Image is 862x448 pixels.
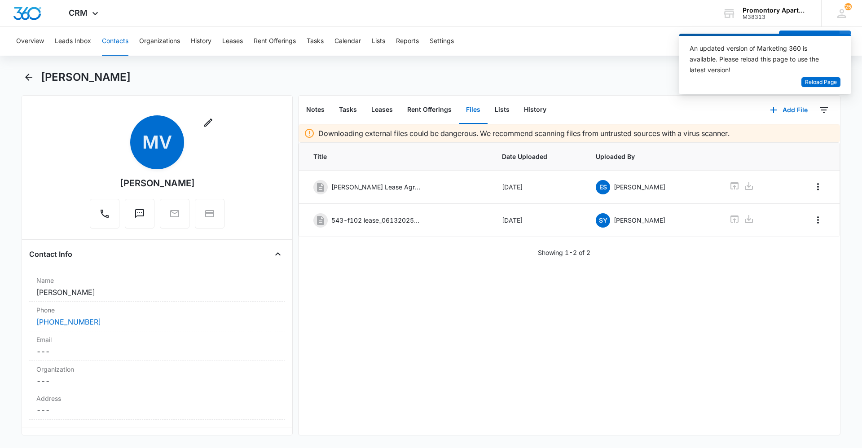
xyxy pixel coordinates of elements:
button: Organizations [139,27,180,56]
a: Text [125,213,154,220]
button: Tasks [307,27,324,56]
td: [DATE] [491,171,585,204]
button: Reload Page [801,77,840,88]
button: Close [271,247,285,261]
div: Phone[PHONE_NUMBER] [29,302,285,331]
button: Lists [488,96,517,124]
div: notifications count [844,3,852,10]
button: Filters [817,103,831,117]
span: Title [313,152,480,161]
span: Uploaded By [596,152,708,161]
button: Overview [16,27,44,56]
div: Name[PERSON_NAME] [29,272,285,302]
button: Add File [761,99,817,121]
button: Text [125,199,154,228]
label: Address [36,394,278,403]
div: account id [743,14,808,20]
p: [PERSON_NAME] [614,215,665,225]
button: Back [22,70,35,84]
p: 543-f102 lease_06132025135126.pdf [331,215,421,225]
dd: --- [36,405,278,416]
dd: [PERSON_NAME] [36,287,278,298]
span: MV [130,115,184,169]
span: Reload Page [805,78,837,87]
button: Calendar [334,27,361,56]
button: Files [459,96,488,124]
label: Phone [36,305,278,315]
a: Call [90,213,119,220]
label: Name [36,276,278,285]
button: Notes [299,96,332,124]
span: SY [596,213,610,228]
button: Rent Offerings [254,27,296,56]
button: Leases [222,27,243,56]
div: An updated version of Marketing 360 is available. Please reload this page to use the latest version! [690,43,830,75]
span: ES [596,180,610,194]
div: Email--- [29,331,285,361]
span: Date Uploaded [502,152,575,161]
button: Lists [372,27,385,56]
p: [PERSON_NAME] [614,182,665,192]
h1: [PERSON_NAME] [41,70,131,84]
p: [PERSON_NAME] Lease Agreement.pdf [331,182,421,192]
div: [PERSON_NAME] [120,176,195,190]
button: Tasks [332,96,364,124]
label: Organization [36,365,278,374]
button: Overflow Menu [811,180,825,194]
button: History [517,96,554,124]
h4: Contact Info [29,249,72,259]
button: Settings [430,27,454,56]
label: Email [36,335,278,344]
button: Overflow Menu [811,213,825,227]
div: Address--- [29,390,285,420]
div: account name [743,7,808,14]
button: Add Contact [779,31,840,52]
button: History [191,27,211,56]
button: Leads Inbox [55,27,91,56]
a: [PHONE_NUMBER] [36,316,101,327]
div: Organization--- [29,361,285,390]
span: 25 [844,3,852,10]
p: Showing 1-2 of 2 [538,248,590,257]
button: Call [90,199,119,228]
dd: --- [36,376,278,387]
button: Reports [396,27,419,56]
button: Leases [364,96,400,124]
button: Contacts [102,27,128,56]
td: [DATE] [491,204,585,237]
button: Rent Offerings [400,96,459,124]
p: Downloading external files could be dangerous. We recommend scanning files from untrusted sources... [318,128,730,139]
dd: --- [36,346,278,357]
span: CRM [69,8,88,18]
